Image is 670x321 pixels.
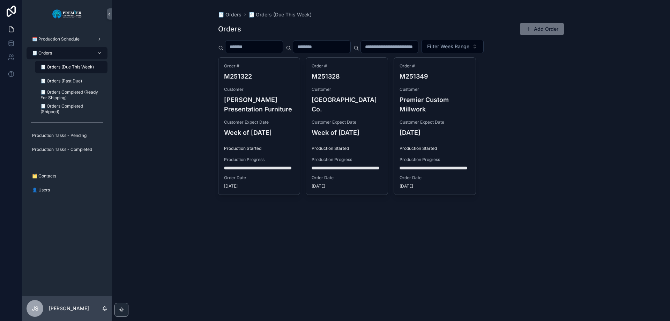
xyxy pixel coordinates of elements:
[32,187,50,193] span: 👤 Users
[427,43,469,50] span: Filter Week Range
[27,47,107,59] a: 🧾 Orders
[224,119,295,125] span: Customer Expect Date
[400,119,470,125] span: Customer Expect Date
[224,63,295,69] span: Order #
[32,173,56,179] span: 🗂️ Contacts
[218,24,241,34] h1: Orders
[400,175,470,181] span: Order Date
[27,129,107,142] a: Production Tasks - Pending
[32,50,52,56] span: 🧾 Orders
[312,63,382,69] span: Order #
[400,157,470,162] span: Production Progress
[400,128,470,137] h4: [DATE]
[35,75,107,87] a: 🧾 Orders (Past Due)
[218,11,241,18] a: 🧾 Orders
[40,78,82,84] span: 🧾 Orders (Past Due)
[312,119,382,125] span: Customer Expect Date
[312,146,382,151] span: Production Started
[400,183,470,189] span: [DATE]
[27,143,107,156] a: Production Tasks - Completed
[312,72,382,81] h4: M251328
[218,57,300,195] a: Order #M251322Customer[PERSON_NAME] Presentation FurnitureCustomer Expect DateWeek of [DATE]Produ...
[421,40,484,53] button: Select Button
[400,87,470,92] span: Customer
[224,157,295,162] span: Production Progress
[32,147,92,152] span: Production Tasks - Completed
[27,33,107,45] a: 🗓️ Production Schedule
[224,87,295,92] span: Customer
[52,8,82,20] img: App logo
[312,183,382,189] span: [DATE]
[35,89,107,101] a: 🧾 Orders Completed (Ready For Shipping)
[32,36,80,42] span: 🗓️ Production Schedule
[312,175,382,181] span: Order Date
[40,89,100,101] span: 🧾 Orders Completed (Ready For Shipping)
[224,183,295,189] span: [DATE]
[400,95,470,114] h4: Premier Custom Millwork
[394,57,476,195] a: Order #M251349CustomerPremier Custom MillworkCustomer Expect Date[DATE]Production StartedProducti...
[400,63,470,69] span: Order #
[32,304,38,313] span: JS
[22,28,112,205] div: scrollable content
[35,61,107,73] a: 🧾 Orders (Due This Week)
[32,133,87,138] span: Production Tasks - Pending
[312,95,382,114] h4: [GEOGRAPHIC_DATA] Co.
[224,128,295,137] h4: Week of [DATE]
[27,170,107,182] a: 🗂️ Contacts
[248,11,312,18] a: 🧾 Orders (Due This Week)
[27,184,107,196] a: 👤 Users
[312,157,382,162] span: Production Progress
[312,87,382,92] span: Customer
[40,103,100,115] span: 🧾 Orders Completed (Shipped)
[35,103,107,115] a: 🧾 Orders Completed (Shipped)
[400,72,470,81] h4: M251349
[520,23,564,35] button: Add Order
[400,146,470,151] span: Production Started
[224,72,295,81] h4: M251322
[312,128,382,137] h4: Week of [DATE]
[40,64,94,70] span: 🧾 Orders (Due This Week)
[49,305,89,312] p: [PERSON_NAME]
[224,95,295,114] h4: [PERSON_NAME] Presentation Furniture
[224,146,295,151] span: Production Started
[306,57,388,195] a: Order #M251328Customer[GEOGRAPHIC_DATA] Co.Customer Expect DateWeek of [DATE]Production StartedPr...
[224,175,295,181] span: Order Date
